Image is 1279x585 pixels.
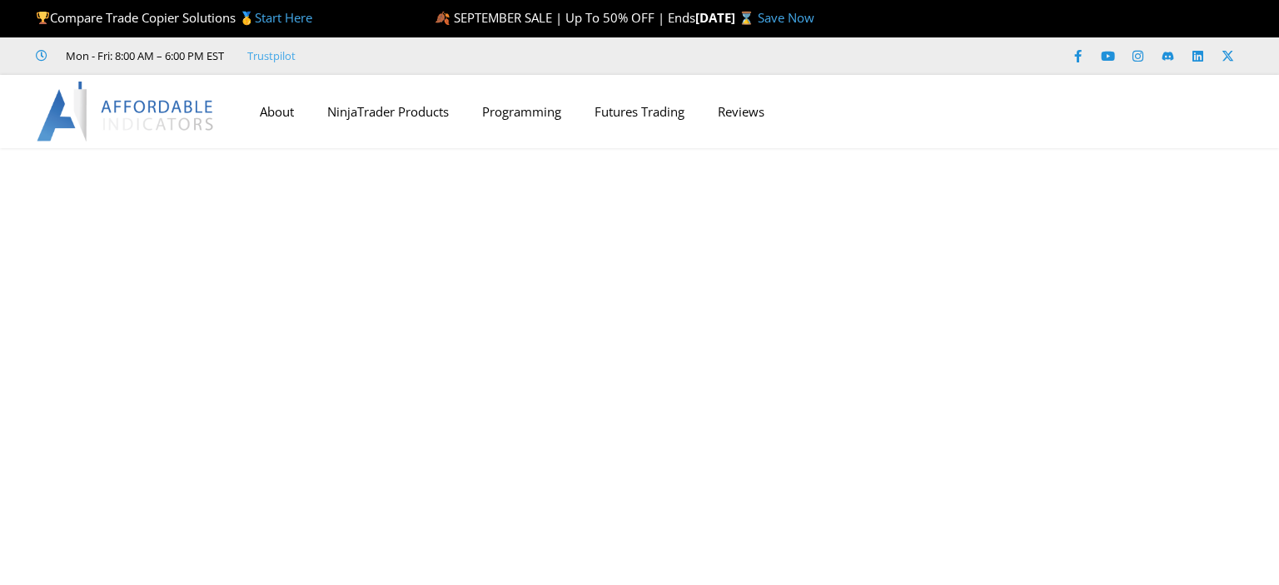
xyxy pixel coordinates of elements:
[578,92,701,131] a: Futures Trading
[311,92,465,131] a: NinjaTrader Products
[247,46,296,66] a: Trustpilot
[758,9,814,26] a: Save Now
[37,12,49,24] img: 🏆
[255,9,312,26] a: Start Here
[243,92,998,131] nav: Menu
[701,92,781,131] a: Reviews
[37,82,216,141] img: LogoAI | Affordable Indicators – NinjaTrader
[36,9,312,26] span: Compare Trade Copier Solutions 🥇
[62,46,224,66] span: Mon - Fri: 8:00 AM – 6:00 PM EST
[695,9,758,26] strong: [DATE] ⌛
[243,92,311,131] a: About
[435,9,695,26] span: 🍂 SEPTEMBER SALE | Up To 50% OFF | Ends
[465,92,578,131] a: Programming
